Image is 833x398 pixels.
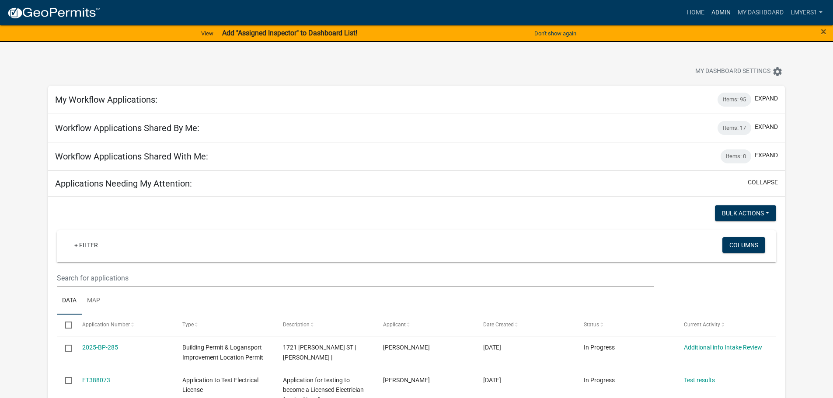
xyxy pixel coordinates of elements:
[755,94,778,103] button: expand
[55,123,199,133] h5: Workflow Applications Shared By Me:
[684,377,715,384] a: Test results
[715,205,776,221] button: Bulk Actions
[684,322,720,328] span: Current Activity
[82,322,130,328] span: Application Number
[755,151,778,160] button: expand
[57,287,82,315] a: Data
[483,322,514,328] span: Date Created
[57,315,73,336] datatable-header-cell: Select
[174,315,274,336] datatable-header-cell: Type
[531,26,580,41] button: Don't show again
[718,93,751,107] div: Items: 95
[755,122,778,132] button: expand
[182,377,258,394] span: Application to Test Electrical License
[584,322,599,328] span: Status
[721,149,751,163] div: Items: 0
[695,66,770,77] span: My Dashboard Settings
[222,29,357,37] strong: Add "Assigned Inspector" to Dashboard List!
[684,344,762,351] a: Additional info Intake Review
[182,322,194,328] span: Type
[283,322,310,328] span: Description
[575,315,676,336] datatable-header-cell: Status
[748,178,778,187] button: collapse
[683,4,708,21] a: Home
[55,94,157,105] h5: My Workflow Applications:
[708,4,734,21] a: Admin
[274,315,374,336] datatable-header-cell: Description
[584,344,615,351] span: In Progress
[198,26,217,41] a: View
[584,377,615,384] span: In Progress
[722,237,765,253] button: Columns
[67,237,105,253] a: + Filter
[383,344,430,351] span: Mike Prentice
[483,344,501,351] span: 08/11/2025
[676,315,776,336] datatable-header-cell: Current Activity
[734,4,787,21] a: My Dashboard
[375,315,475,336] datatable-header-cell: Applicant
[182,344,263,361] span: Building Permit & Logansport Improvement Location Permit
[57,269,654,287] input: Search for applications
[383,377,430,384] span: Philipp Bleeke
[82,287,105,315] a: Map
[383,322,406,328] span: Applicant
[475,315,575,336] datatable-header-cell: Date Created
[787,4,826,21] a: lmyers1
[821,26,826,37] button: Close
[82,377,110,384] a: ET388073
[821,25,826,38] span: ×
[483,377,501,384] span: 03/12/2025
[82,344,118,351] a: 2025-BP-285
[283,344,356,361] span: 1721 BUCHANAN ST | Horton, Deborah K |
[55,178,192,189] h5: Applications Needing My Attention:
[688,63,790,80] button: My Dashboard Settingssettings
[55,151,208,162] h5: Workflow Applications Shared With Me:
[772,66,783,77] i: settings
[74,315,174,336] datatable-header-cell: Application Number
[718,121,751,135] div: Items: 17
